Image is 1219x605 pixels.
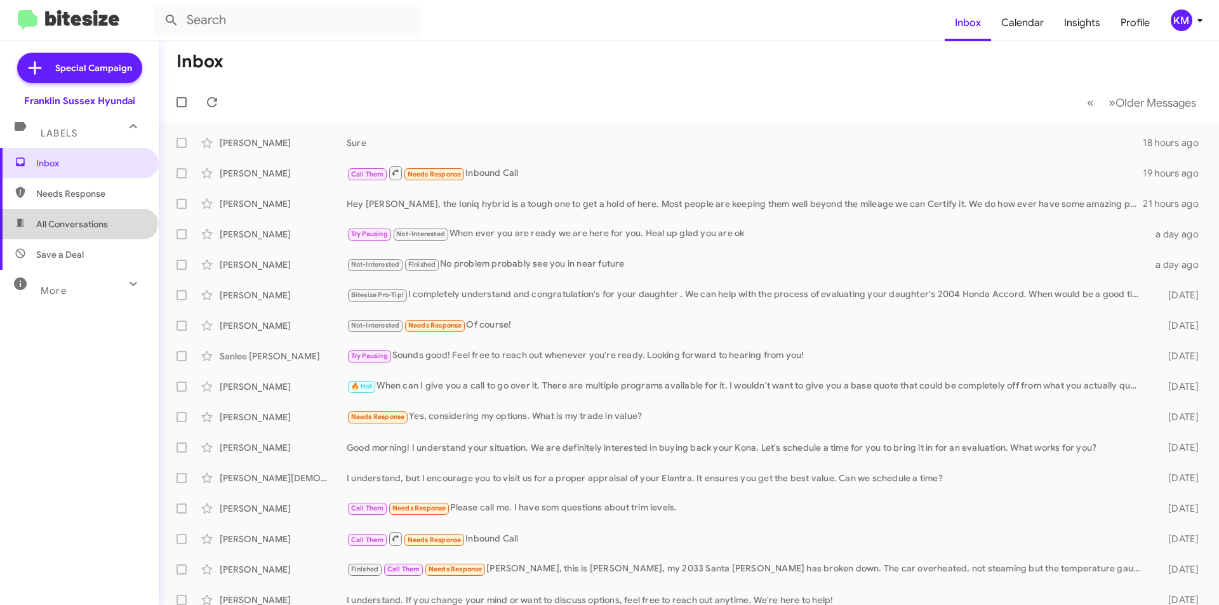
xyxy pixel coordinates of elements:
[220,441,347,454] div: [PERSON_NAME]
[351,565,379,573] span: Finished
[1148,563,1209,576] div: [DATE]
[347,409,1148,424] div: Yes, considering my options. What is my trade in value?
[220,289,347,302] div: [PERSON_NAME]
[1171,10,1192,31] div: KM
[347,257,1148,272] div: No problem probably see you in near future
[220,197,347,210] div: [PERSON_NAME]
[17,53,142,83] a: Special Campaign
[347,318,1148,333] div: Of course!
[24,95,135,107] div: Franklin Sussex Hyundai
[1110,4,1160,41] a: Profile
[1143,197,1209,210] div: 21 hours ago
[220,258,347,271] div: [PERSON_NAME]
[1160,10,1205,31] button: KM
[1148,319,1209,332] div: [DATE]
[351,382,373,390] span: 🔥 Hot
[1143,136,1209,149] div: 18 hours ago
[1148,350,1209,362] div: [DATE]
[1116,96,1196,110] span: Older Messages
[1148,533,1209,545] div: [DATE]
[220,167,347,180] div: [PERSON_NAME]
[351,291,404,299] span: Bitesize Pro-Tip!
[347,501,1148,515] div: Please call me. I have som questions about trim levels.
[347,472,1148,484] div: I understand, but I encourage you to visit us for a proper appraisal of your Elantra. It ensures ...
[347,197,1143,210] div: Hey [PERSON_NAME], the Ioniq hybrid is a tough one to get a hold of here. Most people are keeping...
[220,533,347,545] div: [PERSON_NAME]
[220,563,347,576] div: [PERSON_NAME]
[220,319,347,332] div: [PERSON_NAME]
[220,380,347,393] div: [PERSON_NAME]
[220,472,347,484] div: [PERSON_NAME][DEMOGRAPHIC_DATA]
[41,128,77,139] span: Labels
[347,136,1143,149] div: Sure
[1148,228,1209,241] div: a day ago
[220,502,347,515] div: [PERSON_NAME]
[1143,167,1209,180] div: 19 hours ago
[347,165,1143,181] div: Inbound Call
[41,285,67,296] span: More
[220,411,347,423] div: [PERSON_NAME]
[1087,95,1094,110] span: «
[351,536,384,544] span: Call Them
[408,170,462,178] span: Needs Response
[351,230,388,238] span: Try Pausing
[991,4,1054,41] a: Calendar
[36,157,144,170] span: Inbox
[55,62,132,74] span: Special Campaign
[1148,258,1209,271] div: a day ago
[347,441,1148,454] div: Good morning! I understand your situation. We are definitely interested in buying back your Kona....
[1148,289,1209,302] div: [DATE]
[387,565,420,573] span: Call Them
[1148,380,1209,393] div: [DATE]
[392,504,446,512] span: Needs Response
[347,288,1148,302] div: I completely understand and congratulation's for your daughter . We can help with the process of ...
[1148,502,1209,515] div: [DATE]
[1101,90,1204,116] button: Next
[347,562,1148,576] div: [PERSON_NAME], this is [PERSON_NAME], my 2033 Santa [PERSON_NAME] has broken down. The car overhe...
[351,260,400,269] span: Not-Interested
[351,321,400,329] span: Not-Interested
[351,352,388,360] span: Try Pausing
[408,321,462,329] span: Needs Response
[220,136,347,149] div: [PERSON_NAME]
[347,531,1148,547] div: Inbound Call
[351,504,384,512] span: Call Them
[36,187,144,200] span: Needs Response
[154,5,420,36] input: Search
[177,51,223,72] h1: Inbox
[945,4,991,41] a: Inbox
[351,170,384,178] span: Call Them
[1148,472,1209,484] div: [DATE]
[1079,90,1102,116] button: Previous
[351,413,405,421] span: Needs Response
[1054,4,1110,41] a: Insights
[429,565,483,573] span: Needs Response
[1109,95,1116,110] span: »
[1148,411,1209,423] div: [DATE]
[220,350,347,362] div: Sanlee [PERSON_NAME]
[347,379,1148,394] div: When can I give you a call to go over it. There are multiple programs available for it. I wouldn'...
[408,260,436,269] span: Finished
[1080,90,1204,116] nav: Page navigation example
[36,248,84,261] span: Save a Deal
[220,228,347,241] div: [PERSON_NAME]
[396,230,445,238] span: Not-Interested
[408,536,462,544] span: Needs Response
[1148,441,1209,454] div: [DATE]
[347,227,1148,241] div: When ever you are ready we are here for you. Heal up glad you are ok
[347,349,1148,363] div: Sounds good! Feel free to reach out whenever you're ready. Looking forward to hearing from you!
[36,218,108,230] span: All Conversations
